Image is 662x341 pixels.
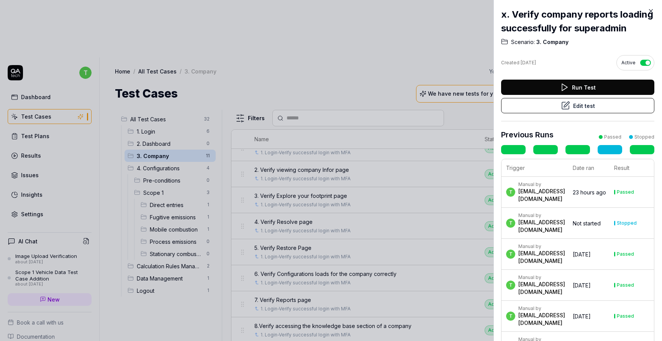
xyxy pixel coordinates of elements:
[506,188,515,197] span: t
[518,312,565,327] div: [EMAIL_ADDRESS][DOMAIN_NAME]
[511,38,535,46] span: Scenario:
[617,252,634,256] div: Passed
[610,159,654,177] th: Result
[518,305,565,312] div: Manual by
[506,281,515,290] span: t
[501,80,654,95] button: Run Test
[568,208,610,239] td: Not started
[506,250,515,259] span: t
[573,282,591,289] time: [DATE]
[617,221,637,225] div: Stopped
[617,314,634,318] div: Passed
[535,38,569,46] span: 3. Company
[617,283,634,287] div: Passed
[518,274,565,281] div: Manual by
[518,281,565,296] div: [EMAIL_ADDRESS][DOMAIN_NAME]
[501,8,654,35] h2: x. Verify company reports loading successfully for superadmin
[501,129,554,140] h3: Previous Runs
[518,181,565,188] div: Manual by
[518,243,565,250] div: Manual by
[604,134,621,140] div: Passed
[501,98,654,113] button: Edit test
[573,313,591,320] time: [DATE]
[501,159,568,177] th: Trigger
[506,219,515,228] span: t
[568,159,610,177] th: Date ran
[518,250,565,265] div: [EMAIL_ADDRESS][DOMAIN_NAME]
[634,134,654,140] div: Stopped
[573,189,606,196] time: 23 hours ago
[617,190,634,194] div: Passed
[501,59,536,66] div: Created
[518,219,565,234] div: [EMAIL_ADDRESS][DOMAIN_NAME]
[506,312,515,321] span: t
[521,60,536,65] time: [DATE]
[621,59,636,66] span: Active
[573,251,591,258] time: [DATE]
[518,188,565,203] div: [EMAIL_ADDRESS][DOMAIN_NAME]
[518,212,565,219] div: Manual by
